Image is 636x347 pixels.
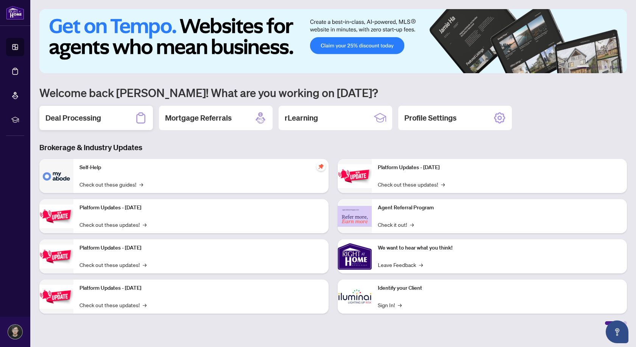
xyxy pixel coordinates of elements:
[39,285,73,309] img: Platform Updates - July 8, 2025
[79,261,147,269] a: Check out these updates!→
[45,113,101,123] h2: Deal Processing
[316,162,326,171] span: pushpin
[143,261,147,269] span: →
[39,245,73,268] img: Platform Updates - July 21, 2025
[378,163,621,172] p: Platform Updates - [DATE]
[592,66,595,69] button: 2
[39,142,627,153] h3: Brokerage & Industry Updates
[378,180,445,188] a: Check out these updates!→
[378,244,621,252] p: We want to hear what you think!
[606,320,628,343] button: Open asap
[404,113,457,123] h2: Profile Settings
[79,220,147,229] a: Check out these updates!→
[39,85,627,100] h1: Welcome back [PERSON_NAME]! What are you working on [DATE]?
[610,66,613,69] button: 5
[165,113,232,123] h2: Mortgage Referrals
[338,279,372,314] img: Identify your Client
[338,164,372,188] img: Platform Updates - June 23, 2025
[139,180,143,188] span: →
[378,284,621,292] p: Identify your Client
[143,220,147,229] span: →
[378,261,423,269] a: Leave Feedback→
[604,66,607,69] button: 4
[143,301,147,309] span: →
[410,220,414,229] span: →
[378,301,402,309] a: Sign In!→
[6,6,24,20] img: logo
[79,284,323,292] p: Platform Updates - [DATE]
[79,163,323,172] p: Self-Help
[338,206,372,227] img: Agent Referral Program
[79,301,147,309] a: Check out these updates!→
[378,220,414,229] a: Check it out!→
[338,239,372,273] img: We want to hear what you think!
[598,66,601,69] button: 3
[79,204,323,212] p: Platform Updates - [DATE]
[616,66,619,69] button: 6
[285,113,318,123] h2: rLearning
[577,66,589,69] button: 1
[419,261,423,269] span: →
[378,204,621,212] p: Agent Referral Program
[39,159,73,193] img: Self-Help
[8,325,22,339] img: Profile Icon
[39,204,73,228] img: Platform Updates - September 16, 2025
[79,180,143,188] a: Check out these guides!→
[39,9,627,73] img: Slide 0
[398,301,402,309] span: →
[79,244,323,252] p: Platform Updates - [DATE]
[441,180,445,188] span: →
